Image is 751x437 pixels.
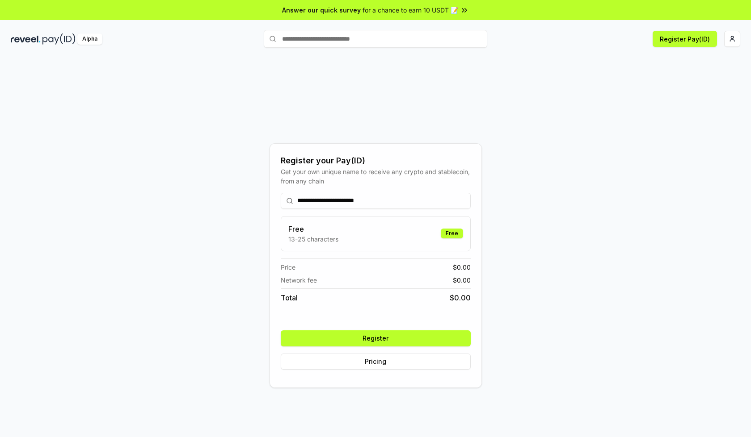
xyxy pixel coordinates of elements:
button: Register [281,330,471,346]
span: Answer our quick survey [282,5,361,15]
span: for a chance to earn 10 USDT 📝 [363,5,458,15]
img: pay_id [42,33,76,45]
span: $ 0.00 [453,262,471,272]
span: Total [281,292,298,303]
h3: Free [288,224,338,234]
div: Alpha [77,33,102,45]
span: Network fee [281,275,317,285]
img: reveel_dark [11,33,41,45]
span: $ 0.00 [450,292,471,303]
div: Register your Pay(ID) [281,154,471,167]
button: Register Pay(ID) [653,31,717,47]
span: Price [281,262,295,272]
button: Pricing [281,354,471,370]
span: $ 0.00 [453,275,471,285]
p: 13-25 characters [288,234,338,244]
div: Get your own unique name to receive any crypto and stablecoin, from any chain [281,167,471,186]
div: Free [441,229,463,238]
